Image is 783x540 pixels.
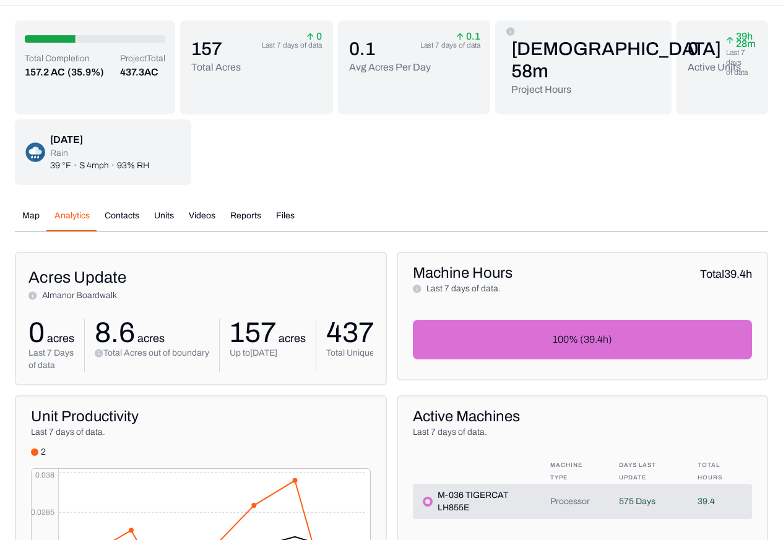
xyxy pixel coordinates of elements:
[50,160,71,172] p: 39 °F
[117,160,149,172] p: 93% RH
[413,426,753,439] p: Last 7 days of data.
[31,508,54,516] tspan: 0.0285
[25,142,45,162] img: rain-C8NtpIax.png
[688,458,752,484] th: Total Hours
[28,319,45,347] p: 0
[688,484,752,519] td: 39.4
[326,347,404,359] p: Total Unique Acres
[120,53,165,65] p: Project Total
[95,319,135,347] p: 8.6
[120,65,165,80] p: 437.3 AC
[67,65,104,80] p: (35.9%)
[700,265,752,283] p: Total 39.4 h
[31,406,371,426] div: Unit Productivity
[181,210,223,231] button: Videos
[413,263,513,283] p: Machine Hours
[511,82,721,97] p: Project Hours
[326,319,374,347] p: 437
[191,60,241,75] p: Total Acres
[42,289,117,302] p: Almanor Boardwalk
[47,210,97,231] button: Analytics
[15,210,47,231] button: Map
[413,406,753,426] div: Active Machines
[422,283,501,295] p: Last 7 days of data.
[31,426,371,439] p: Last 7 days of data.
[111,160,115,172] p: ·
[726,33,748,48] p: 39h 28m
[456,33,464,40] img: arrow
[103,347,209,359] p: Total Acres out of boundary
[135,330,165,347] p: acres
[540,484,609,519] td: Processor
[420,40,480,50] p: Last 7 days of data
[45,330,74,347] p: acres
[540,458,609,484] th: Machine Type
[726,48,748,77] p: Last 7 days of data
[25,65,104,80] button: 157.2 AC(35.9%)
[609,458,688,484] th: Days Last Update
[50,132,149,147] div: [DATE]
[349,60,431,75] p: Avg Acres Per Day
[25,53,104,65] p: Total Completion
[191,38,241,60] p: 157
[306,33,322,40] p: 0
[50,147,149,160] p: Rain
[276,330,306,347] p: acres
[456,33,480,40] p: 0.1
[269,210,302,231] button: Files
[553,332,612,347] p: 100% (39.4h)
[147,210,181,231] button: Units
[28,265,373,289] p: Acres Update
[726,33,733,48] img: arrow
[41,446,46,458] span: 2
[28,347,74,372] p: Last 7 Days of data
[79,160,109,172] p: S 4mph
[97,210,147,231] button: Contacts
[35,471,54,479] tspan: 0.038
[223,210,269,231] button: Reports
[349,38,431,60] p: 0.1
[423,489,530,514] div: M-036 TIGERCAT LH855E
[306,33,314,40] img: arrow
[511,38,721,82] p: [DEMOGRAPHIC_DATA] 58m
[262,40,322,50] p: Last 7 days of data
[609,484,688,519] td: 575 Days
[230,347,306,359] p: Up to [DATE]
[25,65,65,80] p: 157.2 AC
[413,320,753,359] button: 100% (39.4h)
[230,319,276,347] p: 157
[74,160,77,172] p: ·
